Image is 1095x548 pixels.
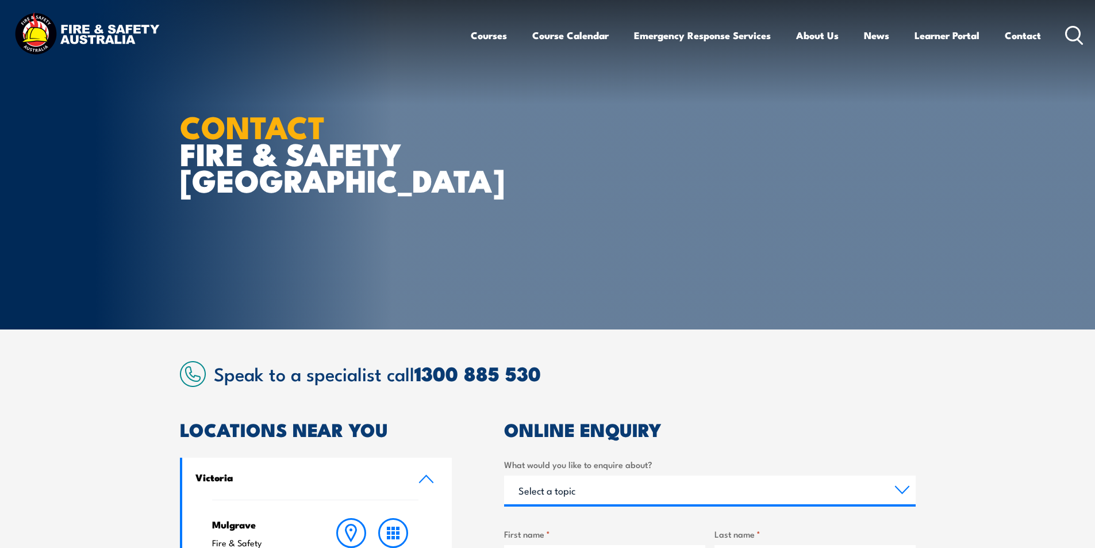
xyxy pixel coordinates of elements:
[195,471,401,484] h4: Victoria
[214,363,916,384] h2: Speak to a specialist call
[532,20,609,51] a: Course Calendar
[180,113,464,193] h1: FIRE & SAFETY [GEOGRAPHIC_DATA]
[212,518,308,531] h4: Mulgrave
[414,358,541,388] a: 1300 885 530
[504,421,916,437] h2: ONLINE ENQUIRY
[180,102,325,150] strong: CONTACT
[180,421,452,437] h2: LOCATIONS NEAR YOU
[504,458,916,471] label: What would you like to enquire about?
[864,20,889,51] a: News
[1005,20,1041,51] a: Contact
[504,527,705,541] label: First name
[915,20,979,51] a: Learner Portal
[634,20,771,51] a: Emergency Response Services
[182,458,452,500] a: Victoria
[796,20,839,51] a: About Us
[471,20,507,51] a: Courses
[714,527,916,541] label: Last name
